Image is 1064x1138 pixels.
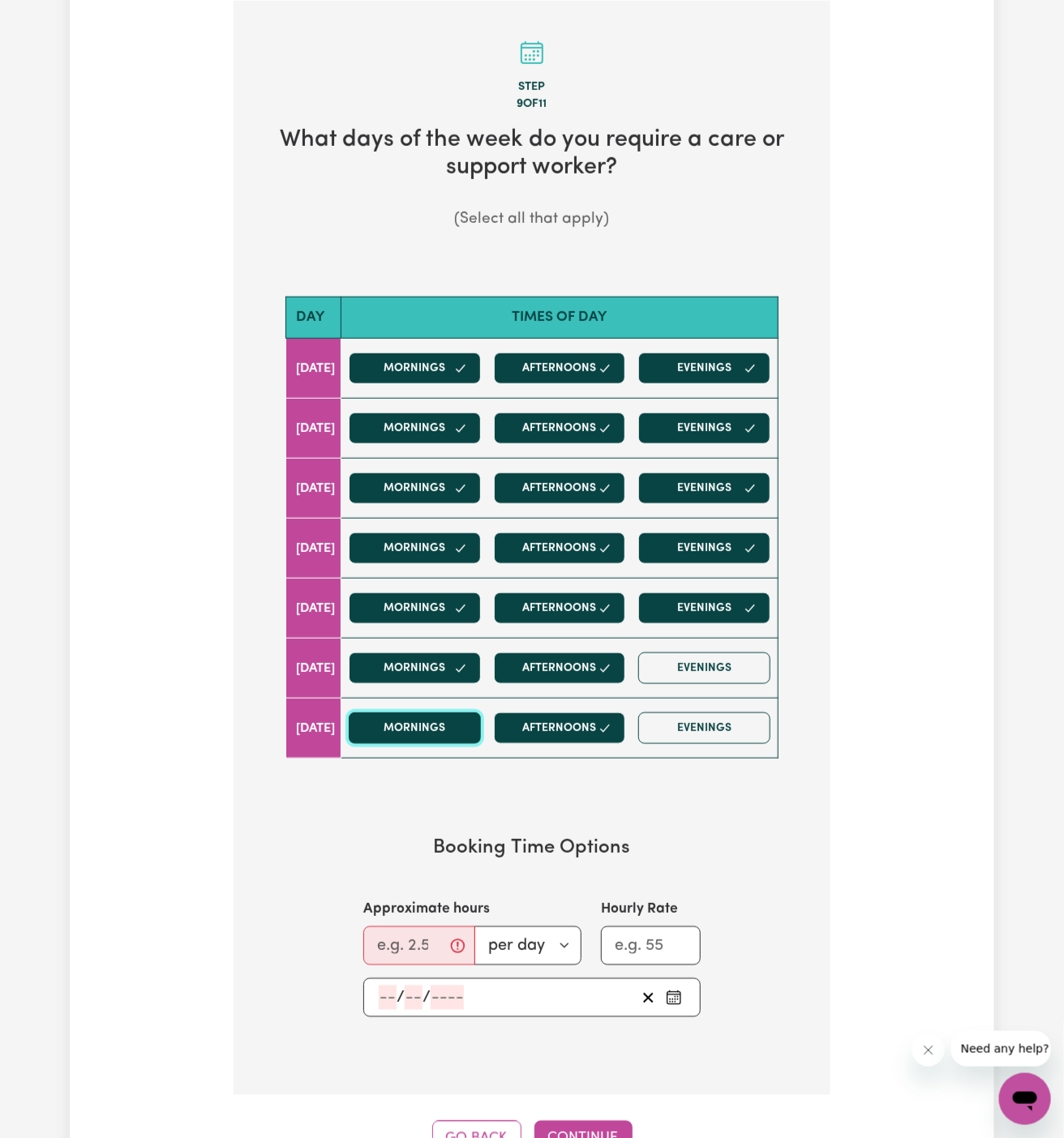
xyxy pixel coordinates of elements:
[638,533,770,564] button: Evenings
[951,1031,1051,1067] iframe: Message from company
[349,652,481,684] button: Mornings
[286,459,341,519] td: [DATE]
[601,899,678,920] label: Hourly Rate
[431,986,464,1010] input: ----
[349,712,481,744] button: Mornings
[349,413,481,444] button: Mornings
[999,1073,1051,1125] iframe: Button to launch messaging window
[341,297,779,338] th: Times of day
[363,899,490,920] label: Approximate hours
[638,473,770,504] button: Evenings
[494,652,626,684] button: Afternoons
[286,699,341,759] td: [DATE]
[494,473,626,504] button: Afternoons
[636,986,661,1010] button: Clear start date
[379,986,397,1010] input: --
[286,399,341,459] td: [DATE]
[423,989,431,1007] span: /
[494,413,626,444] button: Afternoons
[286,519,341,579] td: [DATE]
[349,533,481,564] button: Mornings
[260,79,804,96] div: Step
[286,639,341,699] td: [DATE]
[912,1034,945,1067] iframe: Close message
[286,339,341,399] td: [DATE]
[363,926,475,965] input: e.g. 2.5
[397,989,405,1007] span: /
[260,126,804,182] h2: What days of the week do you require a care or support worker?
[638,712,770,744] button: Evenings
[638,652,770,684] button: Evenings
[349,593,481,624] button: Mornings
[349,353,481,384] button: Mornings
[638,593,770,624] button: Evenings
[405,986,423,1010] input: --
[494,353,626,384] button: Afternoons
[285,836,779,860] h3: Booking Time Options
[286,297,341,338] th: Day
[638,413,770,444] button: Evenings
[661,986,687,1010] button: Pick an approximate start date
[601,926,701,965] input: e.g. 55
[494,712,626,744] button: Afternoons
[260,96,804,113] div: 9 of 11
[286,579,341,639] td: [DATE]
[638,353,770,384] button: Evenings
[494,593,626,624] button: Afternoons
[260,208,804,232] p: (Select all that apply)
[494,533,626,564] button: Afternoons
[349,473,481,504] button: Mornings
